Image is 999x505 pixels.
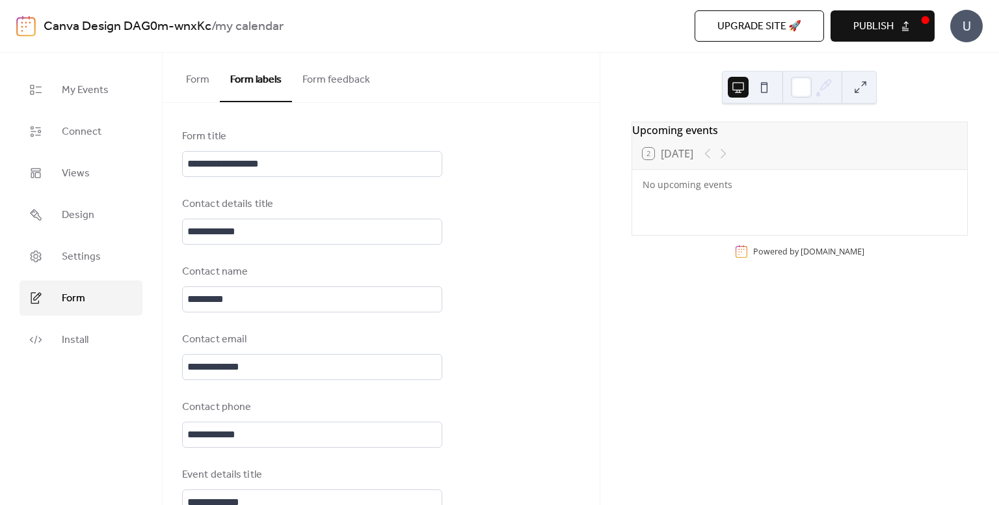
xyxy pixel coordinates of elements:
a: Views [20,156,142,191]
a: Connect [20,114,142,149]
b: my calendar [215,14,284,39]
b: / [211,14,215,39]
button: Upgrade site 🚀 [695,10,824,42]
a: Settings [20,239,142,274]
div: Form title [182,129,440,144]
div: Contact phone [182,400,440,415]
div: Upcoming events [632,122,967,138]
a: Install [20,322,142,357]
a: My Events [20,72,142,107]
span: Install [62,333,88,348]
div: Contact details title [182,197,440,212]
button: Publish [831,10,935,42]
a: Design [20,197,142,232]
a: Canva Design DAG0m-wnxKc [44,14,211,39]
span: Publish [853,19,894,34]
span: My Events [62,83,109,98]
span: Upgrade site 🚀 [717,19,801,34]
span: Views [62,166,90,182]
button: Form [176,53,220,101]
span: Connect [62,124,101,140]
div: U [950,10,983,42]
div: Contact name [182,264,440,280]
div: No upcoming events [643,178,957,191]
div: Contact email [182,332,440,348]
span: Form [62,291,85,307]
button: Form feedback [292,53,380,101]
span: Settings [62,249,101,265]
a: Form [20,280,142,316]
span: Design [62,208,94,223]
a: [DOMAIN_NAME] [801,246,864,257]
div: Event details title [182,467,440,483]
button: Form labels [220,53,292,102]
img: logo [16,16,36,36]
div: Powered by [753,246,864,257]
